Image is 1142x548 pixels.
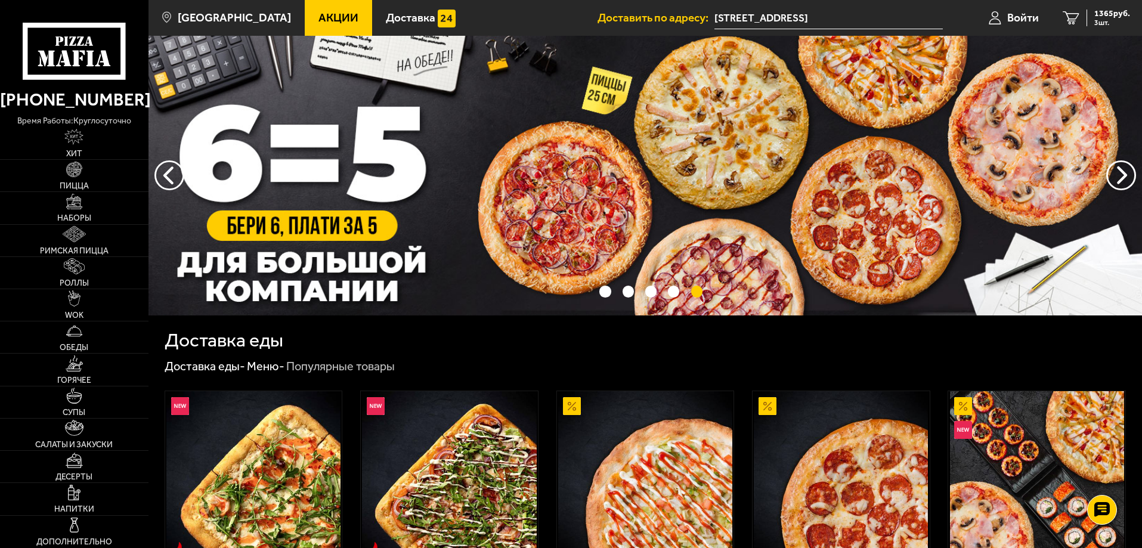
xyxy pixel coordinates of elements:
span: Пицца [60,182,89,190]
button: точки переключения [623,286,634,297]
span: Напитки [54,505,94,513]
button: точки переключения [668,286,679,297]
button: следующий [154,160,184,190]
input: Ваш адрес доставки [714,7,943,29]
a: Меню- [247,359,284,373]
span: Хит [66,150,82,158]
span: Салаты и закуски [35,441,113,449]
img: Новинка [171,397,189,415]
a: Доставка еды- [165,359,245,373]
span: [GEOGRAPHIC_DATA] [178,12,291,23]
img: Акционный [563,397,581,415]
span: Дополнительно [36,538,112,546]
img: Новинка [954,421,972,439]
span: Роллы [60,279,89,287]
span: Супы [63,408,85,417]
button: предыдущий [1106,160,1136,190]
span: Обеды [60,343,88,352]
img: 15daf4d41897b9f0e9f617042186c801.svg [438,10,456,27]
h1: Доставка еды [165,331,283,350]
span: Десерты [55,473,92,481]
span: Войти [1007,12,1039,23]
span: 1365 руб. [1094,10,1130,18]
span: Доставка [386,12,435,23]
span: Доставить по адресу: [598,12,714,23]
button: точки переключения [645,286,657,297]
img: Акционный [759,397,776,415]
img: Акционный [954,397,972,415]
button: точки переключения [599,286,611,297]
span: Горячее [57,376,91,385]
span: WOK [65,311,83,320]
span: Римская пицца [40,247,109,255]
span: Наборы [57,214,91,222]
img: Новинка [367,397,385,415]
div: Популярные товары [286,359,395,374]
span: Акции [318,12,358,23]
span: 3 шт. [1094,19,1130,26]
button: точки переключения [691,286,702,297]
